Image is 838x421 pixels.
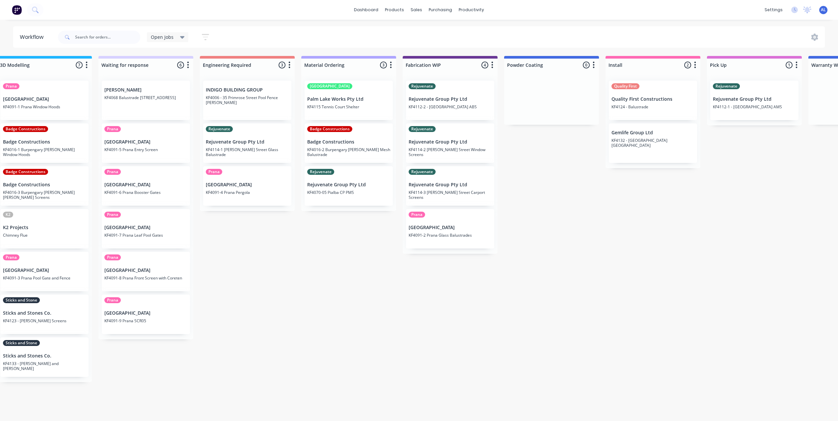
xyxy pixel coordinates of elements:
span: Open Jobs [151,34,174,40]
p: KF4114-1 [PERSON_NAME] Street Glass Balustrade [206,147,289,157]
div: Prana[GEOGRAPHIC_DATA]KF4091-9 Prana SCR05 [102,295,190,334]
p: [GEOGRAPHIC_DATA] [104,268,187,273]
p: KF4124 - Balustrade [611,104,694,109]
div: Sticks and StoneSticks and Stones Co.KF4133 - [PERSON_NAME] and [PERSON_NAME] [0,337,89,377]
div: RejuvenateRejuvenate Group Pty LtdKF4114-1 [PERSON_NAME] Street Glass Balustrade [203,123,291,163]
p: KF4091-4 Prana Pergola [206,190,289,195]
p: Rejuvenate Group Pty Ltd [409,139,492,145]
div: Prana[GEOGRAPHIC_DATA]KF4091-1 Prana Window Hoods [0,81,89,120]
p: KF4112-2 - [GEOGRAPHIC_DATA] ABS [409,104,492,109]
p: KF4006 - 35 Primrose Street Pool Fence [PERSON_NAME] [206,95,289,105]
p: KF4091-9 Prana SCR05 [104,318,187,323]
div: Prana [206,169,222,175]
div: Rejuvenate [409,169,436,175]
p: Rejuvenate Group Pty Ltd [206,139,289,145]
p: KF4132 - [GEOGRAPHIC_DATA] [GEOGRAPHIC_DATA] [611,138,694,148]
div: Prana [104,169,121,175]
div: productivity [455,5,487,15]
p: [GEOGRAPHIC_DATA] [206,182,289,188]
p: Sticks and Stones Co. [3,310,86,316]
p: KF4114-3 [PERSON_NAME] Street Carport Screens [409,190,492,200]
p: Chimney Flue [3,233,86,238]
div: Sticks and Stone [3,297,40,303]
p: KF4070-05 Pialba CP PMS [307,190,390,195]
p: [GEOGRAPHIC_DATA] [409,225,492,230]
p: [GEOGRAPHIC_DATA] [3,268,86,273]
p: KF4091-1 Prana Window Hoods [3,104,86,109]
div: Prana [104,297,121,303]
p: Quality First Constructions [611,96,694,102]
p: [GEOGRAPHIC_DATA] [3,96,86,102]
div: Rejuvenate [409,126,436,132]
div: RejuvenateRejuvenate Group Pty LtdKF4114-2 [PERSON_NAME] Street Window Screens [406,123,494,163]
input: Search for orders... [75,31,140,44]
p: KF4016-3 Burpengary [PERSON_NAME] [PERSON_NAME] Screens [3,190,86,200]
p: KF4123 - [PERSON_NAME] Screens [3,318,86,323]
div: Badge Constructions [3,169,48,175]
div: RejuvenateRejuvenate Group Pty LtdKF4070-05 Pialba CP PMS [305,166,393,206]
p: [GEOGRAPHIC_DATA] [104,182,187,188]
p: KF4091-8 Prana Front Screen with Coreten [104,276,187,280]
p: KF4115 Tennis Court Shelter [307,104,390,109]
div: Prana[GEOGRAPHIC_DATA]KF4091-5 Prana Entry Screen [102,123,190,163]
div: Sticks and Stone [3,340,40,346]
div: Prana[GEOGRAPHIC_DATA]KF4091-4 Prana Pergola [203,166,291,206]
span: AL [821,7,826,13]
div: Badge ConstructionsBadge ConstructionsKF4016-3 Burpengary [PERSON_NAME] [PERSON_NAME] Screens [0,166,89,206]
div: INDIGO BUILDING GROUPKF4006 - 35 Primrose Street Pool Fence [PERSON_NAME] [203,81,291,120]
p: Rejuvenate Group Pty Ltd [307,182,390,188]
div: [GEOGRAPHIC_DATA]Palm Lake Works Pty LtdKF4115 Tennis Court Shelter [305,81,393,120]
div: Badge ConstructionsBadge ConstructionsKF4016-1 Burpengary [PERSON_NAME] Window Hoods [0,123,89,163]
p: Sticks and Stones Co. [3,353,86,359]
div: Workflow [20,33,47,41]
div: Prana[GEOGRAPHIC_DATA]KF4091-3 Prana Pool Gate and Fence [0,252,89,291]
p: KF4016-2 Burpengary [PERSON_NAME] Mesh Balustrade [307,147,390,157]
div: RejuvenateRejuvenate Group Pty LtdKF4112-2 - [GEOGRAPHIC_DATA] ABS [406,81,494,120]
p: [GEOGRAPHIC_DATA] [104,139,187,145]
div: sales [407,5,425,15]
p: KF4112-1 - [GEOGRAPHIC_DATA] AMS [713,104,796,109]
p: [GEOGRAPHIC_DATA] [104,310,187,316]
div: products [382,5,407,15]
div: Rejuvenate [206,126,233,132]
p: KF4016-1 Burpengary [PERSON_NAME] Window Hoods [3,147,86,157]
p: K2 Projects [3,225,86,230]
div: RejuvenateRejuvenate Group Pty LtdKF4114-3 [PERSON_NAME] Street Carport Screens [406,166,494,206]
div: settings [761,5,786,15]
p: Gemlife Group Ltd [611,130,694,136]
p: KF4091-3 Prana Pool Gate and Fence [3,276,86,280]
p: Rejuvenate Group Pty Ltd [409,182,492,188]
div: Prana [104,254,121,260]
div: Prana [104,126,121,132]
div: Rejuvenate [713,83,740,89]
div: purchasing [425,5,455,15]
div: Prana[GEOGRAPHIC_DATA]KF4091-6 Prana Booster Gates [102,166,190,206]
p: KF4091-5 Prana Entry Screen [104,147,187,152]
div: Prana [409,212,425,218]
p: KF4133 - [PERSON_NAME] and [PERSON_NAME] [3,361,86,371]
p: Palm Lake Works Pty Ltd [307,96,390,102]
p: KF4091-7 Prana Leaf Pool Gates [104,233,187,238]
p: Badge Constructions [3,139,86,145]
p: [GEOGRAPHIC_DATA] [104,225,187,230]
div: Quality First [611,83,639,89]
div: Quality FirstQuality First ConstructionsKF4124 - Balustrade [609,81,697,120]
p: KF4091-6 Prana Booster Gates [104,190,187,195]
div: Badge Constructions [307,126,352,132]
p: INDIGO BUILDING GROUP [206,87,289,93]
div: Prana [3,254,19,260]
div: K2K2 ProjectsChimney Flue [0,209,89,249]
div: K2 [3,212,13,218]
div: Prana[GEOGRAPHIC_DATA]KF4091-8 Prana Front Screen with Coreten [102,252,190,291]
p: [PERSON_NAME] [104,87,187,93]
div: Rejuvenate [307,169,334,175]
div: [GEOGRAPHIC_DATA] [307,83,352,89]
div: Prana [3,83,19,89]
div: Gemlife Group LtdKF4132 - [GEOGRAPHIC_DATA] [GEOGRAPHIC_DATA] [609,123,697,163]
p: Badge Constructions [3,182,86,188]
p: KF4114-2 [PERSON_NAME] Street Window Screens [409,147,492,157]
p: Badge Constructions [307,139,390,145]
div: Prana [104,212,121,218]
div: Badge ConstructionsBadge ConstructionsKF4016-2 Burpengary [PERSON_NAME] Mesh Balustrade [305,123,393,163]
p: Rejuvenate Group Pty Ltd [409,96,492,102]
